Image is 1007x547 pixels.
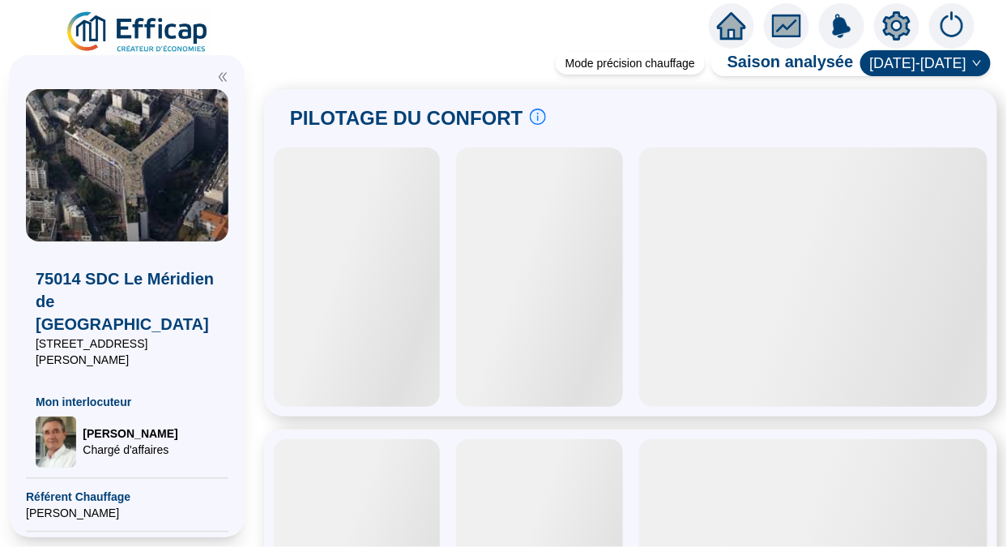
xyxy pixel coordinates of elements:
span: [STREET_ADDRESS][PERSON_NAME] [36,335,219,368]
span: Mon interlocuteur [36,394,219,410]
span: Chargé d'affaires [83,442,177,458]
span: PILOTAGE DU CONFORT [290,105,523,131]
span: [PERSON_NAME] [26,505,228,521]
span: double-left [217,71,228,83]
div: Mode précision chauffage [556,52,705,75]
span: Référent Chauffage [26,489,228,505]
span: setting [882,11,911,41]
img: alerts [819,3,864,49]
span: home [717,11,746,41]
img: efficap energie logo [65,10,211,55]
span: Saison analysée [711,50,854,76]
span: 2024-2025 [870,51,981,75]
img: alerts [929,3,975,49]
img: Chargé d'affaires [36,417,76,468]
span: info-circle [530,109,546,125]
span: fund [772,11,801,41]
span: [PERSON_NAME] [83,425,177,442]
span: 75014 SDC Le Méridien de [GEOGRAPHIC_DATA] [36,267,219,335]
span: down [972,58,982,68]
